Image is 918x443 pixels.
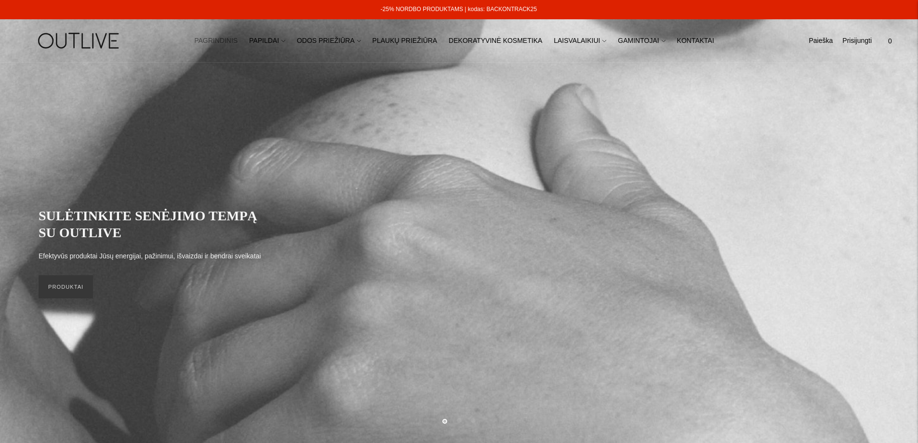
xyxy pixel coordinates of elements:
h2: SULĖTINKITE SENĖJIMO TEMPĄ SU OUTLIVE [39,207,270,241]
a: 0 [881,30,899,52]
a: PAPILDAI [249,30,285,52]
a: PAGRINDINIS [194,30,238,52]
a: DEKORATYVINĖ KOSMETIKA [449,30,542,52]
a: Prisijungti [842,30,872,52]
span: 0 [883,34,897,48]
button: Move carousel to slide 3 [471,418,476,423]
a: PLAUKŲ PRIEŽIŪRA [373,30,438,52]
a: KONTAKTAI [677,30,714,52]
a: LAISVALAIKIUI [554,30,606,52]
a: GAMINTOJAI [618,30,665,52]
img: OUTLIVE [19,24,140,57]
a: -25% NORDBO PRODUKTAMS | kodas: BACKONTRACK25 [381,6,537,13]
button: Move carousel to slide 2 [457,418,462,423]
button: Move carousel to slide 1 [442,419,447,424]
a: PRODUKTAI [39,275,93,298]
a: ODOS PRIEŽIŪRA [297,30,361,52]
a: Paieška [809,30,833,52]
p: Efektyvūs produktai Jūsų energijai, pažinimui, išvaizdai ir bendrai sveikatai [39,251,261,262]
